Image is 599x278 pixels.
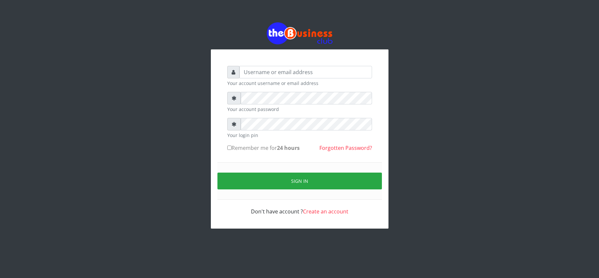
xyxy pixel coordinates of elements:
[227,144,300,152] label: Remember me for
[319,144,372,152] a: Forgotten Password?
[277,144,300,152] b: 24 hours
[239,66,372,78] input: Username or email address
[227,132,372,139] small: Your login pin
[303,208,348,215] a: Create an account
[227,80,372,87] small: Your account username or email address
[227,106,372,113] small: Your account password
[217,173,382,189] button: Sign in
[227,146,232,150] input: Remember me for24 hours
[227,200,372,215] div: Don't have account ?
